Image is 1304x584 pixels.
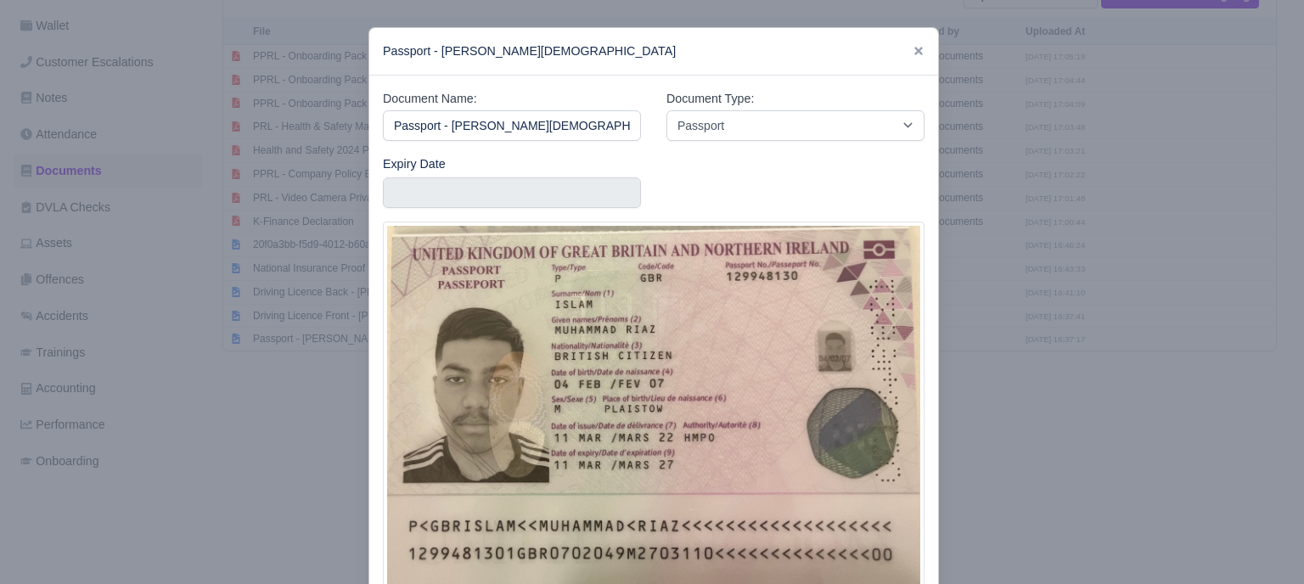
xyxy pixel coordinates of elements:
iframe: Chat Widget [1219,503,1304,584]
div: Passport - [PERSON_NAME][DEMOGRAPHIC_DATA] [369,28,938,76]
label: Document Type: [666,89,754,109]
label: Document Name: [383,89,477,109]
label: Expiry Date [383,154,446,174]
